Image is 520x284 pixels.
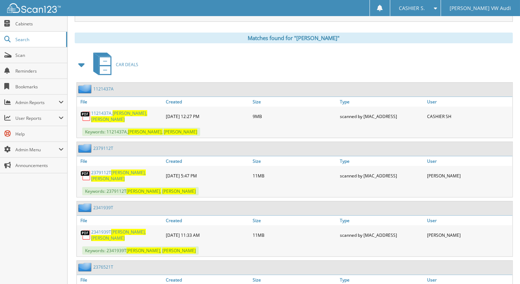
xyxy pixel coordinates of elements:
[164,108,251,124] div: [DATE] 12:27 PM
[338,156,425,166] a: Type
[162,188,196,194] span: [PERSON_NAME]
[93,264,113,270] a: 2376521T
[162,248,196,254] span: [PERSON_NAME]
[15,131,64,137] span: Help
[127,188,161,194] span: [PERSON_NAME],
[80,230,91,240] img: PDF.png
[338,168,425,183] div: scanned by [MAC_ADDRESS]
[78,144,93,153] img: folder2.png
[75,33,513,43] div: Matches found for "[PERSON_NAME]"
[7,3,61,13] img: scan123-logo-white.svg
[91,229,162,241] a: 2341939T[PERSON_NAME], [PERSON_NAME]
[15,36,63,43] span: Search
[91,110,162,122] a: 1121437A,[PERSON_NAME], [PERSON_NAME]
[93,205,113,211] a: 2341939T
[164,227,251,243] div: [DATE] 11:33 AM
[77,156,164,166] a: File
[251,227,338,243] div: 11MB
[91,176,125,182] span: [PERSON_NAME]
[111,229,146,235] span: [PERSON_NAME],
[338,108,425,124] div: scanned by [MAC_ADDRESS]
[251,168,338,183] div: 11MB
[82,128,200,136] span: Keywords: 1121437A,
[111,170,146,176] span: [PERSON_NAME],
[164,97,251,107] a: Created
[116,62,138,68] span: CAR DEALS
[127,248,161,254] span: [PERSON_NAME],
[338,97,425,107] a: Type
[15,68,64,74] span: Reminders
[93,145,113,151] a: 2379112T
[91,170,162,182] a: 2379112T[PERSON_NAME], [PERSON_NAME]
[425,216,512,225] a: User
[91,116,125,122] span: [PERSON_NAME]
[164,156,251,166] a: Created
[251,108,338,124] div: 9MB
[82,187,199,195] span: Keywords: 2379112T
[251,97,338,107] a: Size
[251,156,338,166] a: Size
[425,97,512,107] a: User
[164,168,251,183] div: [DATE] 5:47 PM
[164,216,251,225] a: Created
[251,216,338,225] a: Size
[15,115,59,121] span: User Reports
[15,162,64,168] span: Announcements
[450,6,511,10] span: [PERSON_NAME] VW Audi
[425,108,512,124] div: CASHIER SH
[77,97,164,107] a: File
[91,235,125,241] span: [PERSON_NAME]
[78,84,93,93] img: folder2.png
[15,84,64,90] span: Bookmarks
[128,129,163,135] span: [PERSON_NAME],
[425,168,512,183] div: [PERSON_NAME]
[338,227,425,243] div: scanned by [MAC_ADDRESS]
[425,227,512,243] div: [PERSON_NAME]
[78,203,93,212] img: folder2.png
[80,111,91,122] img: PDF.png
[425,156,512,166] a: User
[399,6,425,10] span: CASHIER S.
[15,99,59,106] span: Admin Reports
[89,50,138,79] a: CAR DEALS
[15,21,64,27] span: Cabinets
[113,110,147,116] span: [PERSON_NAME],
[82,246,199,255] span: Keywords: 2341939T
[77,216,164,225] a: File
[15,52,64,58] span: Scan
[484,250,520,284] iframe: Chat Widget
[78,263,93,271] img: folder2.png
[338,216,425,225] a: Type
[80,170,91,181] img: PDF.png
[164,129,197,135] span: [PERSON_NAME]
[93,86,114,92] a: 1121437A
[15,147,59,153] span: Admin Menu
